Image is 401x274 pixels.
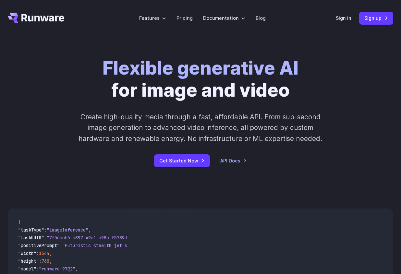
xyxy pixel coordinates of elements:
span: , [49,258,52,264]
a: Get Started Now [154,154,210,167]
h1: for image and video [103,57,298,101]
span: : [44,235,47,241]
span: 1344 [39,250,49,256]
span: : [36,250,39,256]
span: "width" [18,250,36,256]
a: Blog [256,14,266,22]
span: "Futuristic stealth jet streaking through a neon-lit cityscape with glowing purple exhaust" [62,243,298,248]
a: Pricing [176,14,193,22]
span: "runware:97@2" [39,266,75,272]
span: "taskUUID" [18,235,44,241]
span: , [49,250,52,256]
span: , [75,266,78,272]
span: 768 [42,258,49,264]
span: "height" [18,258,39,264]
span: "model" [18,266,36,272]
label: Features [139,14,166,22]
a: Sign in [336,14,351,22]
span: { [18,219,21,225]
span: , [88,227,91,233]
a: API Docs [220,157,247,164]
p: Create high-quality media through a fast, affordable API. From sub-second image generation to adv... [77,112,324,144]
span: "taskType" [18,227,44,233]
strong: Flexible generative AI [103,57,298,79]
span: : [36,266,39,272]
a: Sign up [359,12,393,24]
span: "7f3ebcb6-b897-49e1-b98c-f5789d2d40d7" [47,235,145,241]
span: : [44,227,47,233]
label: Documentation [203,14,245,22]
span: : [39,258,42,264]
a: Go to / [8,13,64,23]
span: : [60,243,62,248]
span: "positivePrompt" [18,243,60,248]
span: "imageInference" [47,227,88,233]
